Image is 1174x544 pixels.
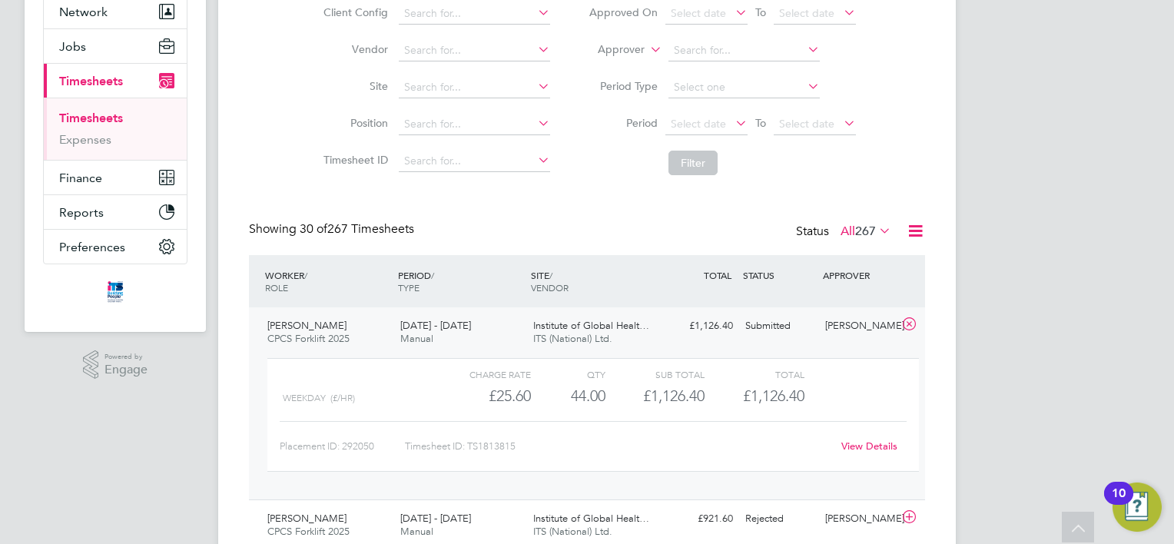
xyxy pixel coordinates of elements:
[59,74,123,88] span: Timesheets
[319,79,388,93] label: Site
[265,281,288,294] span: ROLE
[796,221,894,243] div: Status
[533,525,612,538] span: ITS (National) Ltd.
[589,116,658,130] label: Period
[44,98,187,160] div: Timesheets
[405,434,831,459] div: Timesheet ID: TS1813815
[668,40,820,61] input: Search for...
[44,230,187,264] button: Preferences
[589,5,658,19] label: Approved On
[400,525,433,538] span: Manual
[779,117,834,131] span: Select date
[59,132,111,147] a: Expenses
[319,5,388,19] label: Client Config
[44,64,187,98] button: Timesheets
[575,42,645,58] label: Approver
[59,205,104,220] span: Reports
[104,350,148,363] span: Powered by
[533,319,649,332] span: Institute of Global Healt…
[59,171,102,185] span: Finance
[659,506,739,532] div: £921.60
[44,161,187,194] button: Finance
[319,116,388,130] label: Position
[819,261,899,289] div: APPROVER
[249,221,417,237] div: Showing
[83,350,148,380] a: Powered byEngage
[432,365,531,383] div: Charge rate
[739,506,819,532] div: Rejected
[705,365,804,383] div: Total
[531,365,605,383] div: QTY
[59,39,86,54] span: Jobs
[300,221,327,237] span: 30 of
[400,319,471,332] span: [DATE] - [DATE]
[549,269,552,281] span: /
[44,29,187,63] button: Jobs
[399,3,550,25] input: Search for...
[319,42,388,56] label: Vendor
[300,221,414,237] span: 267 Timesheets
[751,2,771,22] span: To
[819,506,899,532] div: [PERSON_NAME]
[59,111,123,125] a: Timesheets
[59,5,108,19] span: Network
[431,269,434,281] span: /
[304,269,307,281] span: /
[751,113,771,133] span: To
[739,313,819,339] div: Submitted
[59,240,125,254] span: Preferences
[394,261,527,301] div: PERIOD
[398,281,420,294] span: TYPE
[261,261,394,301] div: WORKER
[319,153,388,167] label: Timesheet ID
[533,512,649,525] span: Institute of Global Healt…
[104,363,148,376] span: Engage
[43,280,187,304] a: Go to home page
[779,6,834,20] span: Select date
[399,114,550,135] input: Search for...
[283,393,355,403] span: Weekday (£/HR)
[659,313,739,339] div: £1,126.40
[704,269,731,281] span: TOTAL
[531,281,569,294] span: VENDOR
[44,195,187,229] button: Reports
[1112,493,1126,513] div: 10
[400,512,471,525] span: [DATE] - [DATE]
[104,280,126,304] img: itsconstruction-logo-retina.png
[671,6,726,20] span: Select date
[531,383,605,409] div: 44.00
[432,383,531,409] div: £25.60
[267,512,347,525] span: [PERSON_NAME]
[668,151,718,175] button: Filter
[1113,483,1162,532] button: Open Resource Center, 10 new notifications
[841,440,897,453] a: View Details
[267,332,350,345] span: CPCS Forklift 2025
[267,525,350,538] span: CPCS Forklift 2025
[819,313,899,339] div: [PERSON_NAME]
[533,332,612,345] span: ITS (National) Ltd.
[605,365,705,383] div: Sub Total
[855,224,876,239] span: 267
[668,77,820,98] input: Select one
[400,332,433,345] span: Manual
[739,261,819,289] div: STATUS
[527,261,660,301] div: SITE
[267,319,347,332] span: [PERSON_NAME]
[399,40,550,61] input: Search for...
[399,77,550,98] input: Search for...
[605,383,705,409] div: £1,126.40
[671,117,726,131] span: Select date
[743,386,804,405] span: £1,126.40
[280,434,405,459] div: Placement ID: 292050
[399,151,550,172] input: Search for...
[589,79,658,93] label: Period Type
[841,224,891,239] label: All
